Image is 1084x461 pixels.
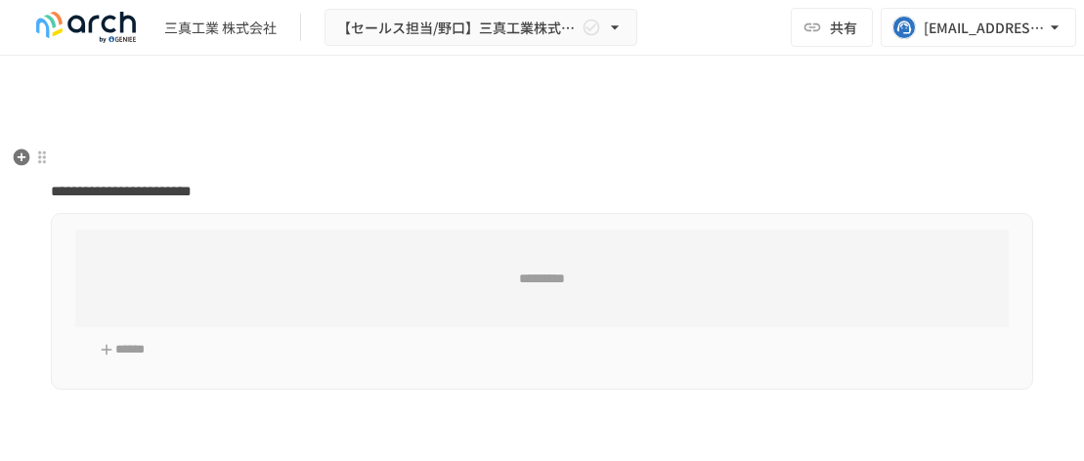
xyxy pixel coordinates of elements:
button: [EMAIL_ADDRESS][DOMAIN_NAME] [881,8,1076,47]
div: [EMAIL_ADDRESS][DOMAIN_NAME] [924,16,1045,40]
img: logo-default@2x-9cf2c760.svg [23,12,149,43]
span: 【セールス担当/野口】三真工業株式会社様_初期設定サポート [337,16,578,40]
button: 共有 [791,8,873,47]
button: 【セールス担当/野口】三真工業株式会社様_初期設定サポート [325,9,637,47]
div: 三真工業 株式会社 [164,18,277,38]
span: 共有 [830,17,857,38]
